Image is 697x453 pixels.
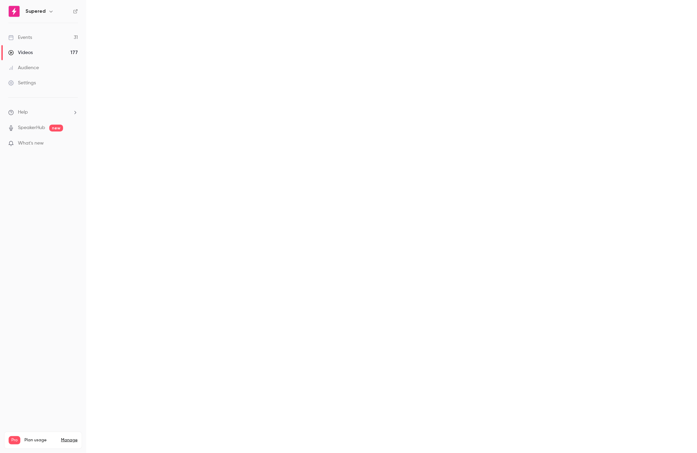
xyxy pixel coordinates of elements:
[49,125,63,131] span: new
[8,64,39,71] div: Audience
[18,140,44,147] span: What's new
[24,438,57,443] span: Plan usage
[9,6,20,17] img: Supered
[8,34,32,41] div: Events
[8,49,33,56] div: Videos
[8,109,78,116] li: help-dropdown-opener
[61,438,78,443] a: Manage
[9,436,20,444] span: Pro
[8,80,36,86] div: Settings
[25,8,45,15] h6: Supered
[18,124,45,131] a: SpeakerHub
[18,109,28,116] span: Help
[70,140,78,147] iframe: Noticeable Trigger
